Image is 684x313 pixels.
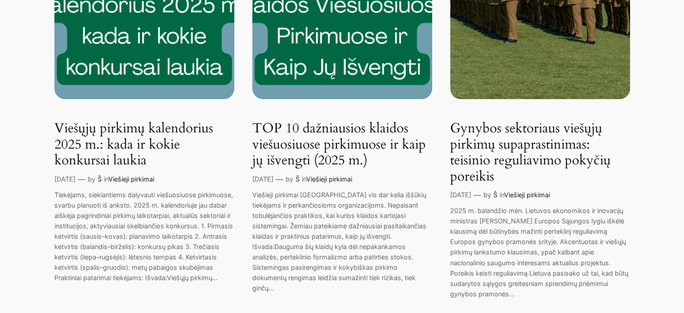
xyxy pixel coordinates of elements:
a: Gynybos sektoriaus viešųjų pirkimų supaprastinimas: teisinio reguliavimo pokyčių poreikis [450,121,630,185]
p: Tiekėjams, siekiantiems dalyvauti viešuosiuose pirkimuose, svarbu planuoti iš anksto. 2025 m. kal... [54,190,234,283]
a: Š [98,175,102,183]
p: Viešieji pirkimai [GEOGRAPHIC_DATA] vis dar kelia iššūkių tiekėjams ir perkančiosioms organizacij... [252,190,432,293]
p: — [276,173,283,185]
a: TOP 10 dažniausios klaidos viešuosiuose pirkimuose ir kaip jų išvengti (2025 m.) [252,121,432,169]
span: in [500,191,504,199]
span: in [104,175,108,183]
span: in [302,175,306,183]
a: Š [493,191,497,199]
p: by [88,174,95,184]
a: Š [295,175,300,183]
a: [DATE] [252,175,273,183]
p: — [474,189,481,201]
p: — [78,173,85,185]
a: Viešieji pirkimai [504,191,550,199]
a: Viešųjų pirkimų kalendorius 2025 m.: kada ir kokie konkursai laukia [54,121,234,169]
a: [DATE] [54,175,76,183]
a: Viešieji pirkimai [306,175,352,183]
p: by [286,174,293,184]
a: Viešieji pirkimai [108,175,154,183]
a: [DATE] [450,191,471,199]
p: by [483,190,491,200]
p: 2025 m. balandžio mėn. Lietuvos ekonomikos ir inovacijų ministras [PERSON_NAME] Europos Sąjungos ... [450,205,630,299]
